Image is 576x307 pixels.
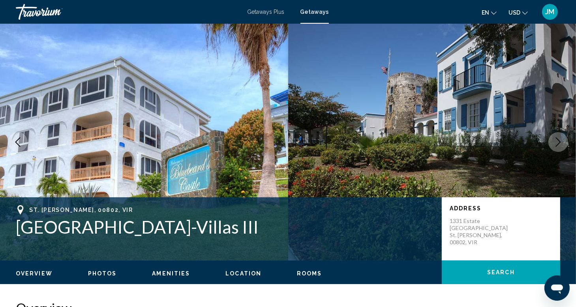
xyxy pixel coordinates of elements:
button: Next image [548,132,568,152]
span: Search [487,270,515,276]
button: Change language [482,7,497,18]
button: Change currency [508,7,528,18]
span: USD [508,9,520,16]
button: Rooms [297,270,322,277]
button: Search [442,260,560,284]
button: Location [225,270,261,277]
button: Overview [16,270,53,277]
p: 1331 Estate [GEOGRAPHIC_DATA] St. [PERSON_NAME], 00802, VIR [450,217,513,246]
a: Travorium [16,4,240,20]
iframe: Button to launch messaging window [544,275,570,301]
a: Getaways [300,9,329,15]
button: Amenities [152,270,190,277]
span: St. [PERSON_NAME], 00802, VIR [29,207,133,213]
button: User Menu [540,4,560,20]
p: Address [450,205,552,212]
button: Previous image [8,132,28,152]
a: Getaways Plus [248,9,285,15]
button: Photos [88,270,117,277]
span: en [482,9,489,16]
h1: [GEOGRAPHIC_DATA]-Villas III [16,217,434,237]
span: JM [546,8,555,16]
